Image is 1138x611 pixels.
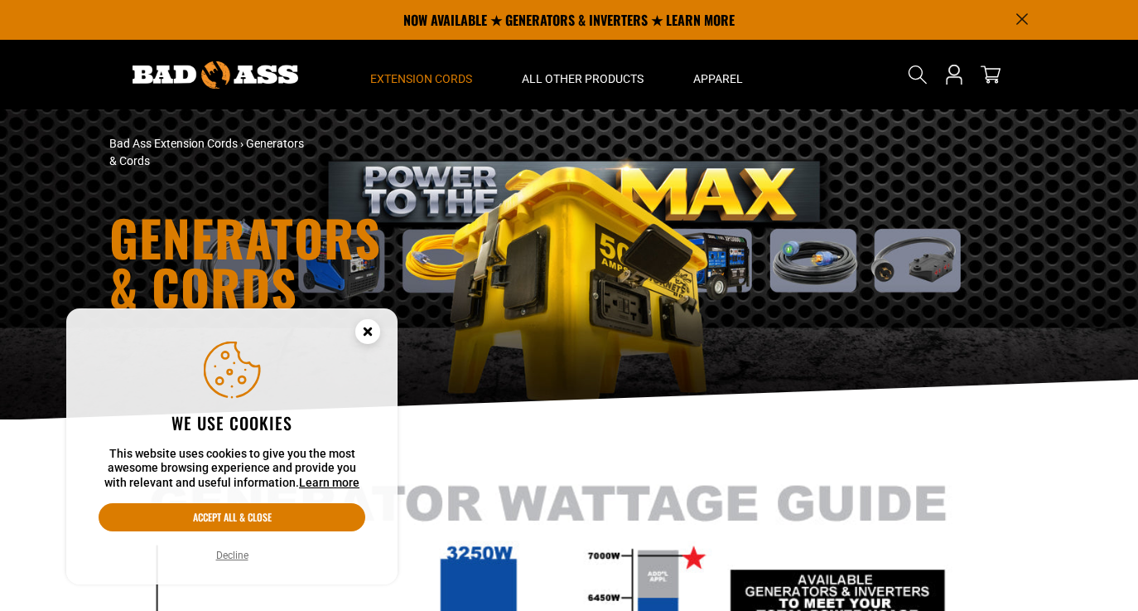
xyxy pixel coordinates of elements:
span: Apparel [693,71,743,86]
button: Decline [211,547,253,564]
summary: Extension Cords [345,40,497,109]
aside: Cookie Consent [66,308,398,585]
img: Bad Ass Extension Cords [133,61,298,89]
a: Learn more [299,476,359,489]
span: Extension Cords [370,71,472,86]
h1: Generators & Cords [109,212,714,312]
nav: breadcrumbs [109,135,714,170]
a: Bad Ass Extension Cords [109,137,238,150]
span: All Other Products [522,71,644,86]
span: › [240,137,244,150]
summary: All Other Products [497,40,668,109]
summary: Search [904,61,931,88]
p: This website uses cookies to give you the most awesome browsing experience and provide you with r... [99,447,365,491]
summary: Apparel [668,40,768,109]
h2: We use cookies [99,412,365,434]
button: Accept all & close [99,503,365,531]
